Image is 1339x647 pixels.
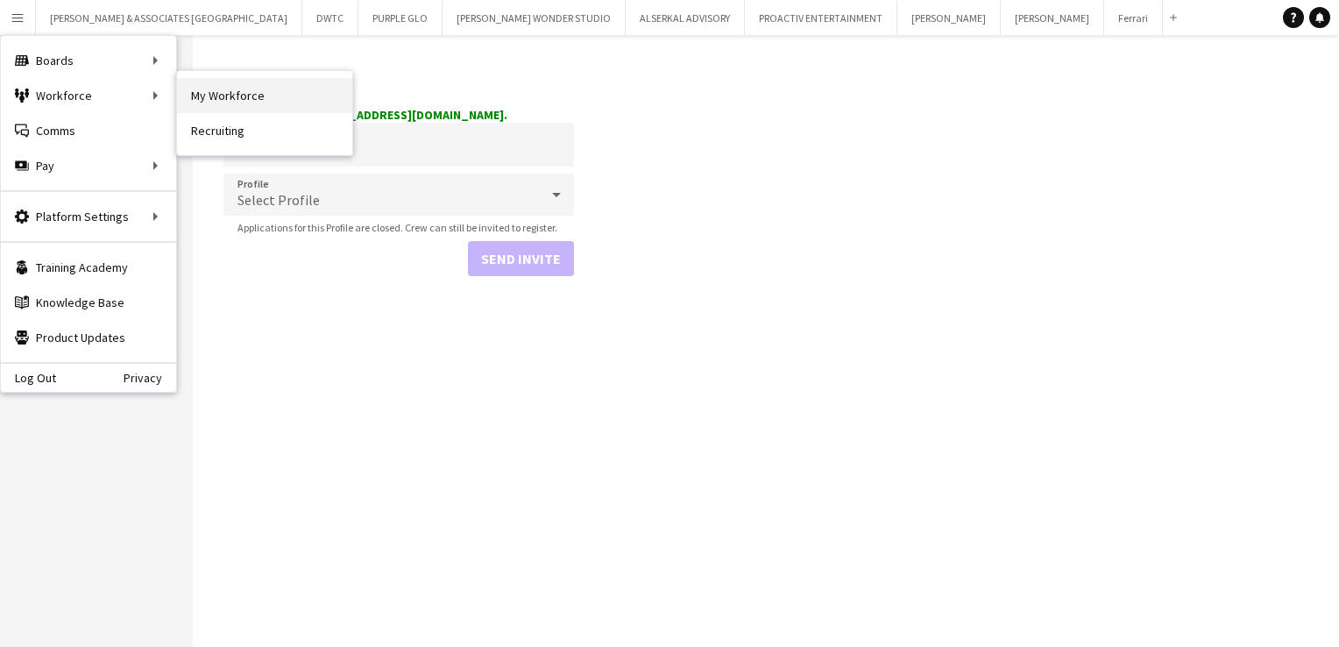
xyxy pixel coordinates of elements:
h1: Invite contact [223,67,574,93]
span: Applications for this Profile are closed. Crew can still be invited to register. [223,221,571,234]
div: Invitation sent to [223,107,574,123]
button: [PERSON_NAME] & ASSOCIATES [GEOGRAPHIC_DATA] [36,1,302,35]
button: Ferrari [1104,1,1163,35]
button: DWTC [302,1,358,35]
button: PURPLE GLO [358,1,443,35]
a: Product Updates [1,320,176,355]
button: [PERSON_NAME] WONDER STUDIO [443,1,626,35]
button: [PERSON_NAME] [897,1,1001,35]
button: [PERSON_NAME] [1001,1,1104,35]
a: My Workforce [177,78,352,113]
a: Log Out [1,371,56,385]
button: PROACTIV ENTERTAINMENT [745,1,897,35]
a: Privacy [124,371,176,385]
div: Workforce [1,78,176,113]
button: ALSERKAL ADVISORY [626,1,745,35]
a: Recruiting [177,113,352,148]
a: Knowledge Base [1,285,176,320]
a: Comms [1,113,176,148]
strong: [EMAIL_ADDRESS][DOMAIN_NAME]. [312,107,507,123]
div: Platform Settings [1,199,176,234]
div: Pay [1,148,176,183]
div: Boards [1,43,176,78]
a: Training Academy [1,250,176,285]
span: Select Profile [237,191,320,209]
